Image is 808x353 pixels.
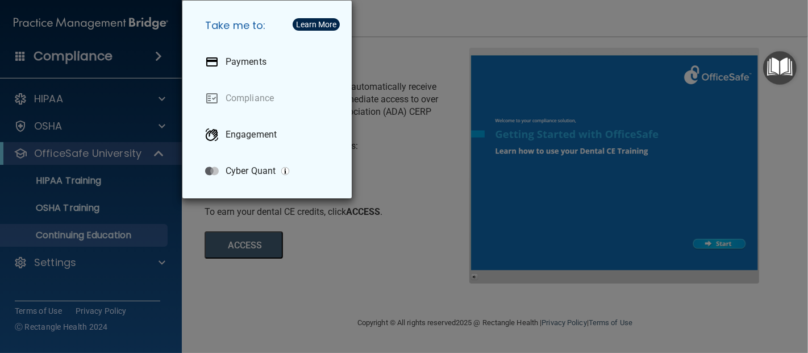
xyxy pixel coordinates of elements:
[196,155,343,187] a: Cyber Quant
[612,273,794,318] iframe: Drift Widget Chat Controller
[196,46,343,78] a: Payments
[226,165,276,177] p: Cyber Quant
[196,10,343,41] h5: Take me to:
[296,20,336,28] div: Learn More
[763,51,797,85] button: Open Resource Center
[226,129,277,140] p: Engagement
[226,56,266,68] p: Payments
[196,119,343,151] a: Engagement
[196,82,343,114] a: Compliance
[293,18,340,31] button: Learn More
